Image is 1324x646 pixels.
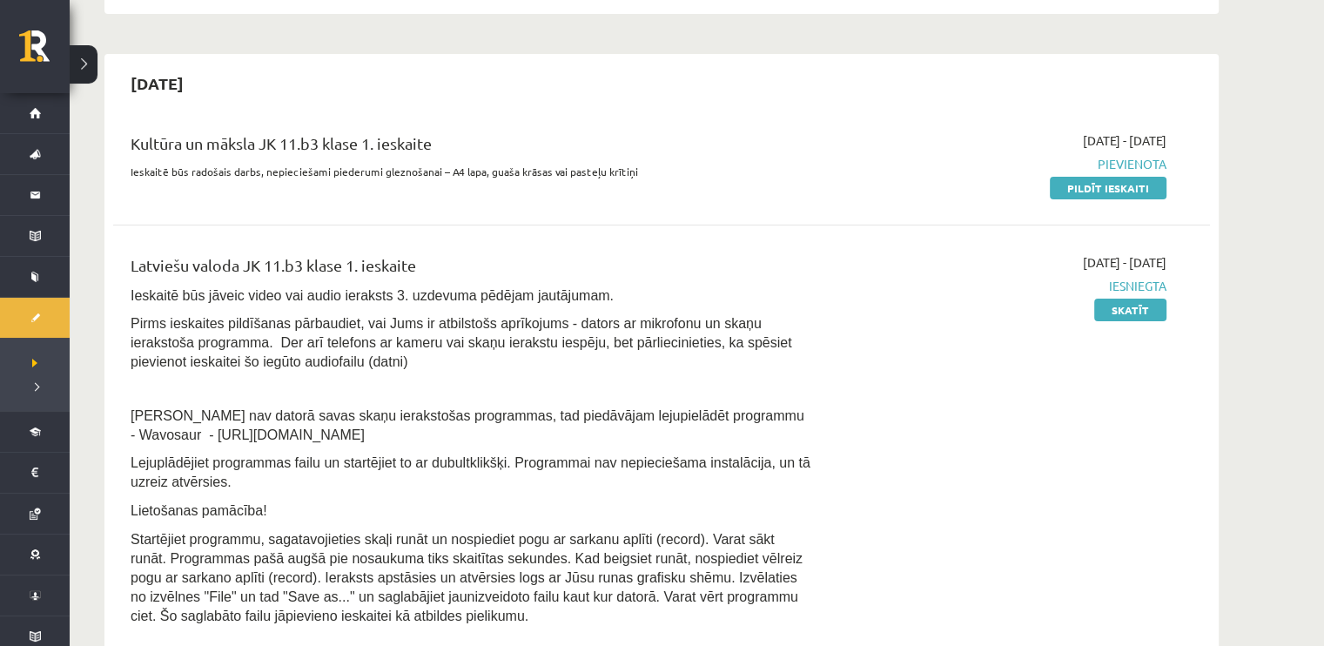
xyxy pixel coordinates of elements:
span: [DATE] - [DATE] [1083,131,1166,150]
h2: [DATE] [113,63,201,104]
span: Startējiet programmu, sagatavojieties skaļi runāt un nospiediet pogu ar sarkanu aplīti (record). ... [131,532,803,623]
a: Pildīt ieskaiti [1050,177,1166,199]
span: [DATE] - [DATE] [1083,253,1166,272]
span: [PERSON_NAME] nav datorā savas skaņu ierakstošas programmas, tad piedāvājam lejupielādēt programm... [131,408,804,442]
p: Ieskaitē būs radošais darbs, nepieciešami piederumi gleznošanai – A4 lapa, guaša krāsas vai paste... [131,164,812,179]
span: Iesniegta [838,277,1166,295]
span: Pirms ieskaites pildīšanas pārbaudiet, vai Jums ir atbilstošs aprīkojums - dators ar mikrofonu un... [131,316,791,369]
div: Latviešu valoda JK 11.b3 klase 1. ieskaite [131,253,812,286]
span: Pievienota [838,155,1166,173]
a: Skatīt [1094,299,1166,321]
span: Ieskaitē būs jāveic video vai audio ieraksts 3. uzdevuma pēdējam jautājumam. [131,288,614,303]
div: Kultūra un māksla JK 11.b3 klase 1. ieskaite [131,131,812,164]
a: Rīgas 1. Tālmācības vidusskola [19,30,70,74]
span: Lietošanas pamācība! [131,503,267,518]
span: Lejuplādējiet programmas failu un startējiet to ar dubultklikšķi. Programmai nav nepieciešama ins... [131,455,810,489]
